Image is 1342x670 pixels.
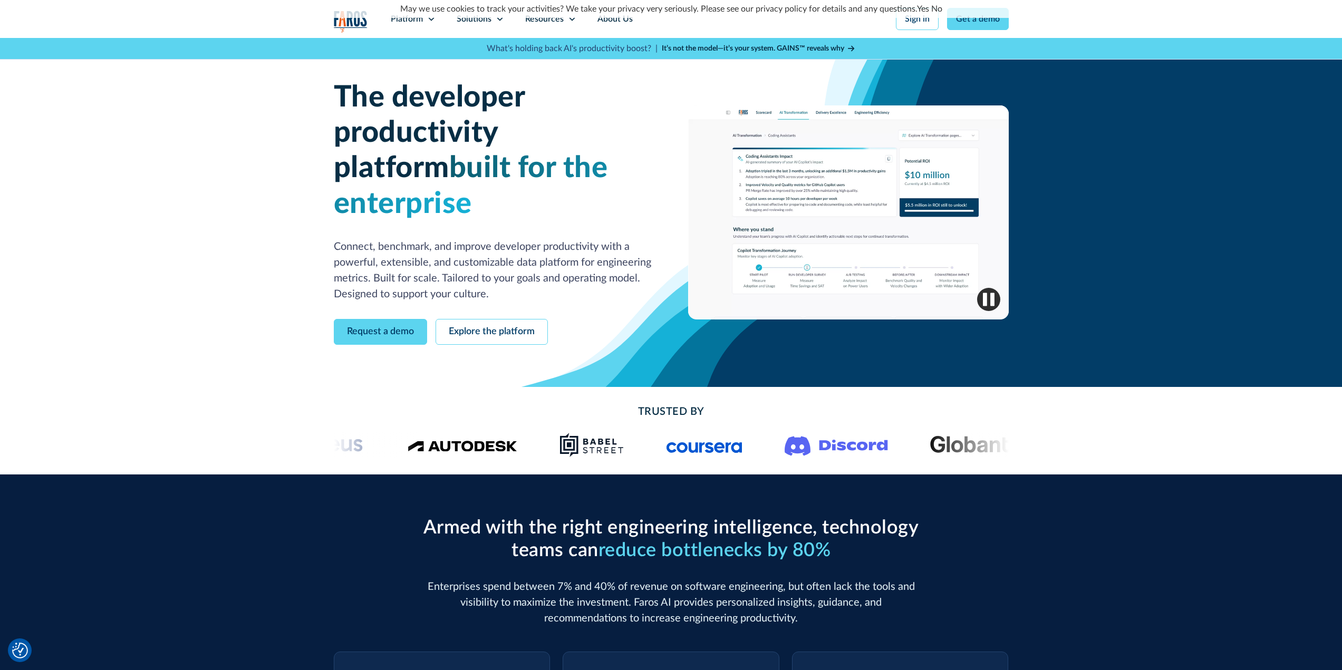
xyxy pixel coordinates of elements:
p: What's holding back AI's productivity boost? | [487,42,658,55]
img: Logo of the design software company Autodesk. [408,438,517,452]
button: Cookie Settings [12,643,28,658]
img: Logo of the analytics and reporting company Faros. [334,11,368,32]
span: reduce bottlenecks by 80% [598,541,831,560]
p: Connect, benchmark, and improve developer productivity with a powerful, extensible, and customiza... [334,239,654,302]
a: Get a demo [947,8,1009,30]
img: Logo of the online learning platform Coursera. [667,436,742,453]
h2: Armed with the right engineering intelligence, technology teams can [418,517,924,562]
strong: It’s not the model—it’s your system. GAINS™ reveals why [662,45,844,52]
a: Request a demo [334,319,427,345]
a: Yes [917,5,929,13]
div: Platform [391,13,423,25]
img: Logo of the communication platform Discord. [785,434,888,456]
span: built for the enterprise [334,153,608,218]
div: Solutions [457,13,491,25]
img: Pause video [977,288,1000,311]
h2: Trusted By [418,404,924,420]
p: Enterprises spend between 7% and 40% of revenue on software engineering, but often lack the tools... [418,579,924,626]
a: Sign in [896,8,939,30]
a: Explore the platform [436,319,548,345]
img: Revisit consent button [12,643,28,658]
a: It’s not the model—it’s your system. GAINS™ reveals why [662,43,856,54]
img: Babel Street logo png [559,432,624,458]
a: home [334,11,368,32]
a: No [931,5,942,13]
div: Resources [525,13,564,25]
h1: The developer productivity platform [334,80,654,222]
